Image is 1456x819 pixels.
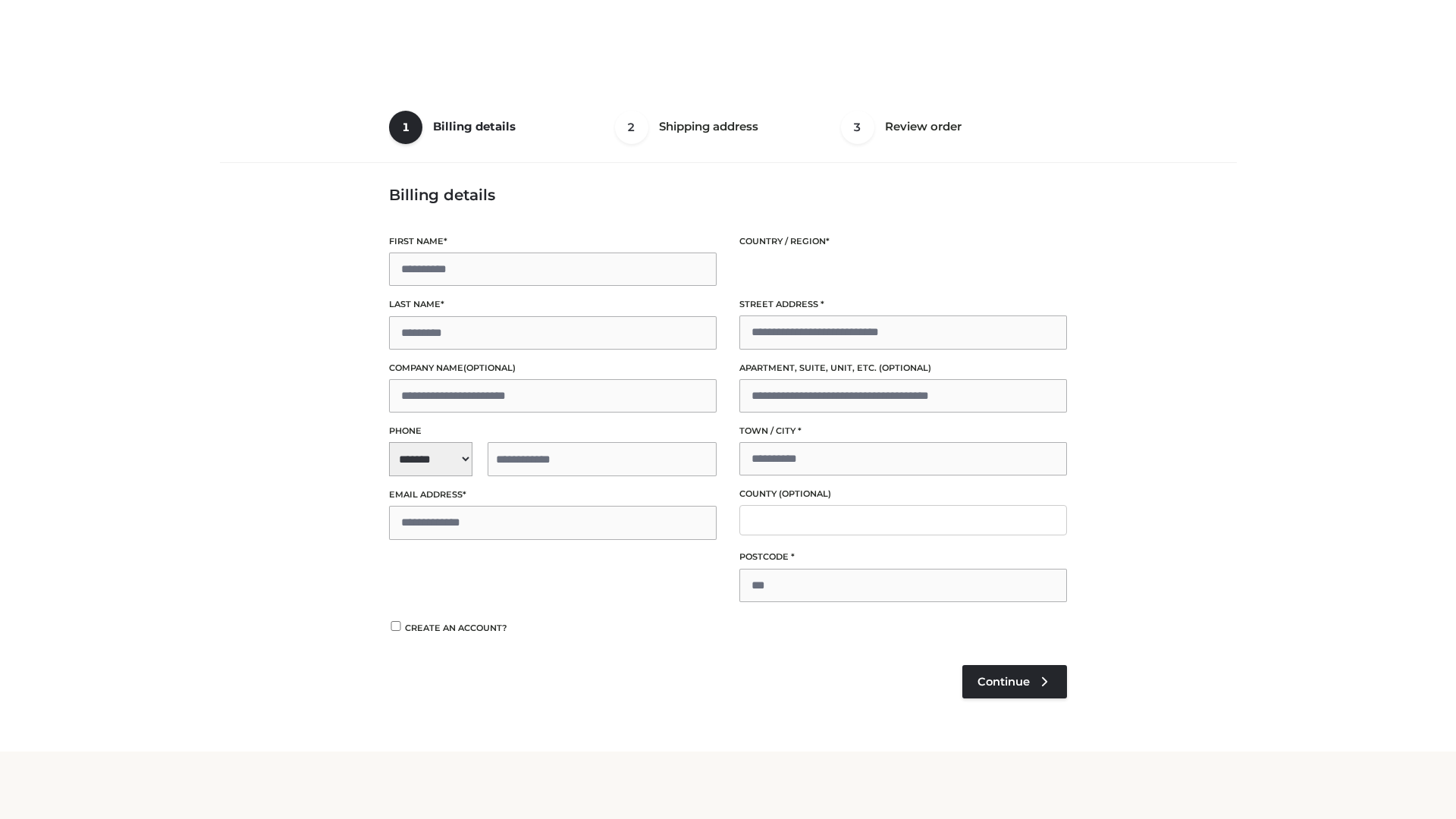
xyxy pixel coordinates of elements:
[389,234,717,249] label: First name
[977,675,1030,689] span: Continue
[739,361,1067,375] label: Apartment, suite, unit, etc.
[389,186,1067,204] h3: Billing details
[389,361,717,375] label: Company name
[739,297,1067,312] label: Street address
[739,487,1067,501] label: County
[739,234,1067,249] label: Country / Region
[739,550,1067,564] label: Postcode
[389,621,403,631] input: Create an account?
[463,362,516,373] span: (optional)
[779,488,831,499] span: (optional)
[962,665,1067,698] a: Continue
[405,623,507,633] span: Create an account?
[389,488,717,502] label: Email address
[389,424,717,438] label: Phone
[879,362,931,373] span: (optional)
[739,424,1067,438] label: Town / City
[389,297,717,312] label: Last name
